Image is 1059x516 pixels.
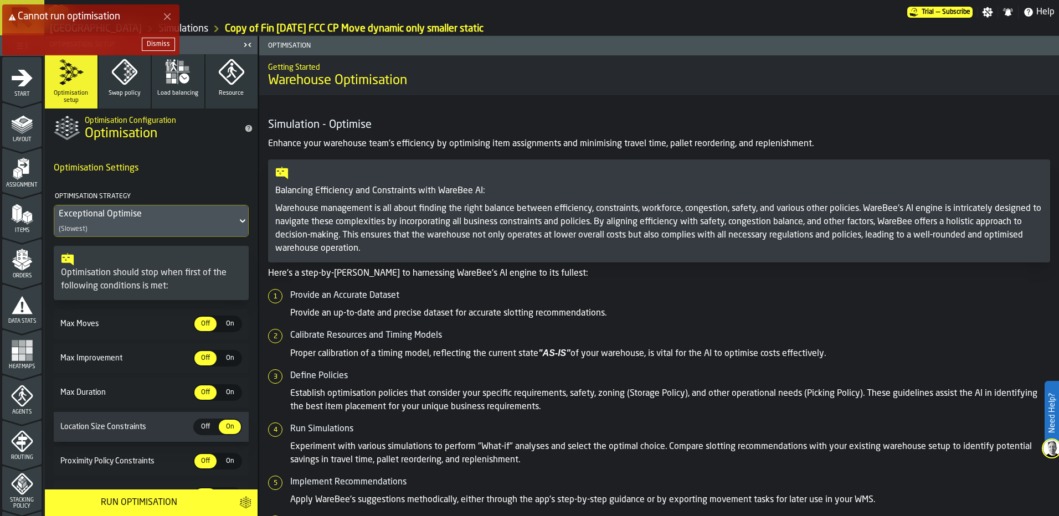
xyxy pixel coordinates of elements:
[193,316,218,332] label: button-switch-multi-Off
[290,329,1050,342] h5: Calibrate Resources and Timing Models
[197,456,214,466] span: Off
[193,453,218,469] label: button-switch-multi-Off
[275,202,1043,255] p: Warehouse management is all about finding the right balance between efficiency, constraints, work...
[221,422,239,432] span: On
[218,487,242,504] label: button-switch-multi-On
[2,239,42,283] li: menu Orders
[259,55,1059,95] div: title-Warehouse Optimisation
[2,182,42,188] span: Assignment
[2,102,42,147] li: menu Layout
[54,157,249,179] h4: Optimisation Settings
[221,456,239,466] span: On
[219,488,241,503] div: thumb
[58,354,193,363] span: Max Improvement
[221,388,239,398] span: On
[2,193,42,238] li: menu Items
[2,148,42,192] li: menu Assignment
[2,273,42,279] span: Orders
[2,497,42,509] span: Stacking Policy
[290,307,1050,320] p: Provide an up-to-date and precise dataset for accurate slotting recommendations.
[2,91,42,97] span: Start
[275,184,1043,198] p: Balancing Efficiency and Constraints with WareBee AI:
[54,188,246,205] h4: Optimisation Strategy
[219,351,241,365] div: thumb
[52,496,226,509] div: Run Optimisation
[59,208,233,221] div: DropdownMenuValue-100
[2,57,42,101] li: menu Start
[219,454,241,468] div: thumb
[268,267,1050,280] p: Here's a step-by-[PERSON_NAME] to harnessing WareBee's AI engine to its fullest:
[160,9,175,24] button: Close Error
[268,117,1050,133] h4: Simulation - Optimise
[157,90,198,97] span: Load balancing
[194,385,217,400] div: thumb
[59,225,88,233] div: (Slowest)
[218,384,242,401] label: button-switch-multi-On
[197,422,214,432] span: Off
[218,350,242,367] label: button-switch-multi-On
[58,457,193,466] span: Proximity Policy Constraints
[233,489,258,516] button: button-
[221,353,239,363] span: On
[2,375,42,419] li: menu Agents
[147,40,170,48] div: Dismiss
[194,488,217,503] div: thumb
[193,419,218,435] label: button-switch-multi-Off
[54,205,249,237] div: DropdownMenuValue-100(Slowest)
[2,329,42,374] li: menu Heatmaps
[194,454,217,468] div: thumb
[2,228,42,234] span: Items
[2,466,42,510] li: menu Stacking Policy
[1046,382,1058,444] label: Need Help?
[2,455,42,461] span: Routing
[58,422,193,431] span: Location Size Constraints
[142,38,175,51] button: button-
[193,350,218,367] label: button-switch-multi-Off
[197,353,214,363] span: Off
[290,476,1050,489] h5: Implement Recommendations
[2,284,42,328] li: menu Data Stats
[2,364,42,370] span: Heatmaps
[193,487,218,504] label: button-switch-multi-Off
[2,409,42,415] span: Agents
[218,316,242,332] label: button-switch-multi-On
[290,422,1050,436] h5: Run Simulations
[2,137,42,143] span: Layout
[290,440,1050,467] p: Experiment with various simulations to perform "What-if" analyses and select the optimal choice. ...
[538,348,570,358] em: "AS-IS"
[194,317,217,331] div: thumb
[268,72,407,90] span: Warehouse Optimisation
[18,12,120,22] span: Cannot run optimisation
[194,351,217,365] div: thumb
[268,137,1050,151] p: Enhance your warehouse team's efficiency by optimising item assignments and minimising travel tim...
[219,420,241,434] div: thumb
[194,420,217,434] div: thumb
[218,453,242,469] label: button-switch-multi-On
[221,319,239,329] span: On
[290,347,1050,360] p: Proper calibration of a timing model, reflecting the current state of your warehouse, is vital fo...
[85,114,235,125] h2: Sub Title
[2,318,42,324] span: Data Stats
[290,289,1050,302] h5: Provide an Accurate Dataset
[219,385,241,400] div: thumb
[290,493,1050,507] p: Apply WareBee's suggestions methodically, either through the app's step-by-step guidance or by ex...
[45,489,233,516] button: button-Run Optimisation
[219,90,244,97] span: Resource
[109,90,141,97] span: Swap policy
[58,388,193,397] span: Max Duration
[85,125,157,143] span: Optimisation
[193,384,218,401] label: button-switch-multi-Off
[290,369,1050,383] h5: Define Policies
[45,109,258,148] div: title-Optimisation
[61,266,241,293] div: Optimisation should stop when first of the following conditions is met:
[197,388,214,398] span: Off
[218,419,242,435] label: button-switch-multi-On
[58,319,193,328] span: Max Moves
[219,317,241,331] div: thumb
[197,319,214,329] span: Off
[2,420,42,465] li: menu Routing
[290,387,1050,414] p: Establish optimisation policies that consider your specific requirements, safety, zoning (Storage...
[49,90,93,104] span: Optimisation setup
